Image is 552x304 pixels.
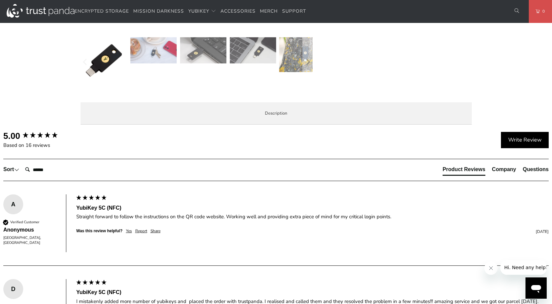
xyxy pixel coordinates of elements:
div: Was this review helpful? [76,228,123,234]
img: Trust Panda Australia [7,4,75,18]
div: 5.00 star rating [22,131,58,140]
nav: Translation missing: en.navigation.header.main_nav [75,4,306,19]
a: Merch [260,4,278,19]
label: Description [81,102,472,125]
a: Mission Darkness [133,4,184,19]
div: 5 star rating [76,279,107,287]
div: Share [151,228,160,234]
span: 0 [540,8,545,15]
iframe: Close message [484,261,498,275]
input: Search [23,163,76,176]
span: YubiKey [188,8,209,14]
div: [DATE] [164,229,549,235]
span: Mission Darkness [133,8,184,14]
span: Encrypted Storage [75,8,129,14]
div: Questions [523,166,549,173]
div: Overall product rating out of 5: 5.00 [3,130,73,142]
summary: YubiKey [188,4,216,19]
div: Company [492,166,516,173]
span: Hi. Need any help? [4,5,48,10]
div: Verified Customer [10,220,39,225]
img: YubiKey 5C (NFC) - Trust Panda [230,37,276,63]
img: YubiKey 5C (NFC) - Trust Panda [180,37,226,63]
img: YubiKey 5C (NFC) - Trust Panda [279,37,326,72]
div: 5.00 [3,130,20,142]
div: Write Review [501,132,549,149]
div: [GEOGRAPHIC_DATA], [GEOGRAPHIC_DATA] [3,235,59,246]
a: Support [282,4,306,19]
div: A [3,199,23,209]
div: 5 star rating [76,194,107,202]
img: YubiKey 5C (NFC) - Trust Panda [81,37,127,84]
div: YubiKey 5C (NFC) [76,289,549,296]
div: D [3,284,23,294]
div: Anonymous [3,226,59,234]
a: Accessories [220,4,256,19]
button: Next [302,37,313,87]
a: Encrypted Storage [75,4,129,19]
span: Support [282,8,306,14]
button: Previous [80,37,91,87]
div: Straight forward to follow the instructions on the QR code website. Working well and providing ex... [76,213,549,220]
div: YubiKey 5C (NFC) [76,204,549,212]
div: Product Reviews [443,166,485,173]
div: Sort [3,166,19,173]
iframe: Message from company [500,260,547,275]
div: Reviews Tabs [443,166,549,179]
div: Yes [126,228,132,234]
iframe: Button to launch messaging window [525,277,547,299]
span: Merch [260,8,278,14]
div: Report [135,228,147,234]
div: Based on 16 reviews [3,142,73,149]
span: Accessories [220,8,256,14]
img: YubiKey 5C (NFC) - Trust Panda [130,37,177,63]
